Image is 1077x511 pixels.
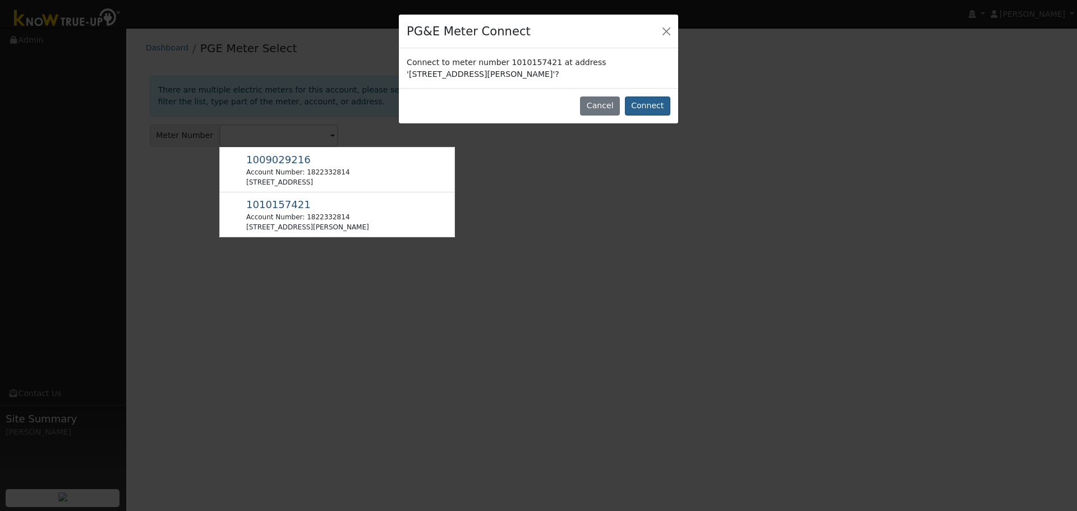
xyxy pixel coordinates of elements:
[246,154,311,165] span: 1009029216
[246,201,311,210] span: Usage Point: 9480220507
[246,212,369,222] div: Account Number: 1822332814
[625,96,670,116] button: Connect
[580,96,620,116] button: Cancel
[246,222,369,232] div: [STREET_ADDRESS][PERSON_NAME]
[246,199,311,210] span: 1010157421
[246,167,349,177] div: Account Number: 1822332814
[246,156,311,165] span: Usage Point: 6219126080
[399,48,678,88] div: Connect to meter number 1010157421 at address '[STREET_ADDRESS][PERSON_NAME]'?
[659,23,674,39] button: Close
[246,177,349,187] div: [STREET_ADDRESS]
[407,22,531,40] h4: PG&E Meter Connect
